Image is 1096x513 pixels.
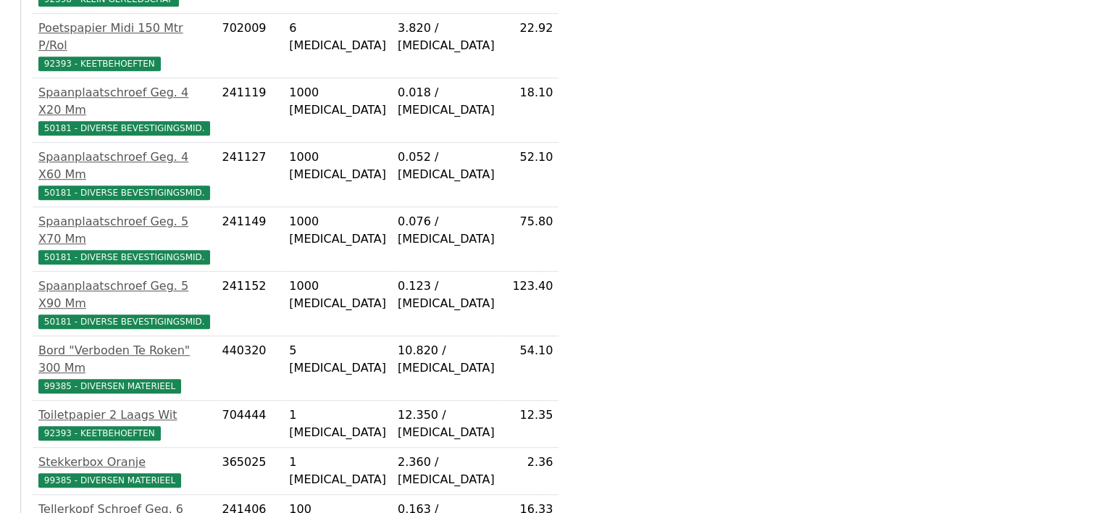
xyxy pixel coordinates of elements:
a: Poetspapier Midi 150 Mtr P/Rol92393 - KEETBEHOEFTEN [38,20,210,72]
div: 0.076 / [MEDICAL_DATA] [398,213,495,248]
a: Stekkerbox Oranje99385 - DIVERSEN MATERIEEL [38,454,210,488]
td: 241127 [216,143,283,207]
a: Spaanplaatschroef Geg. 5 X70 Mm50181 - DIVERSE BEVESTIGINGSMID. [38,213,210,265]
a: Spaanplaatschroef Geg. 4 X60 Mm50181 - DIVERSE BEVESTIGINGSMID. [38,149,210,201]
div: 1000 [MEDICAL_DATA] [289,84,386,119]
td: 12.35 [501,401,559,448]
div: 3.820 / [MEDICAL_DATA] [398,20,495,54]
span: 50181 - DIVERSE BEVESTIGINGSMID. [38,250,210,264]
div: 5 [MEDICAL_DATA] [289,342,386,377]
span: 92393 - KEETBEHOEFTEN [38,426,161,441]
td: 241152 [216,272,283,336]
a: Toiletpapier 2 Laags Wit92393 - KEETBEHOEFTEN [38,406,210,441]
div: 0.123 / [MEDICAL_DATA] [398,278,495,312]
span: 50181 - DIVERSE BEVESTIGINGSMID. [38,185,210,200]
div: 1000 [MEDICAL_DATA] [289,213,386,248]
td: 123.40 [501,272,559,336]
span: 99385 - DIVERSEN MATERIEEL [38,379,181,393]
span: 50181 - DIVERSE BEVESTIGINGSMID. [38,314,210,329]
div: 2.360 / [MEDICAL_DATA] [398,454,495,488]
a: Bord "Verboden Te Roken" 300 Mm99385 - DIVERSEN MATERIEEL [38,342,210,394]
div: 1 [MEDICAL_DATA] [289,454,386,488]
div: Spaanplaatschroef Geg. 5 X70 Mm [38,213,210,248]
div: 1 [MEDICAL_DATA] [289,406,386,441]
div: Poetspapier Midi 150 Mtr P/Rol [38,20,210,54]
td: 52.10 [501,143,559,207]
td: 2.36 [501,448,559,495]
div: 0.018 / [MEDICAL_DATA] [398,84,495,119]
div: 0.052 / [MEDICAL_DATA] [398,149,495,183]
td: 365025 [216,448,283,495]
div: 10.820 / [MEDICAL_DATA] [398,342,495,377]
td: 702009 [216,14,283,78]
td: 440320 [216,336,283,401]
span: 50181 - DIVERSE BEVESTIGINGSMID. [38,121,210,135]
td: 75.80 [501,207,559,272]
td: 22.92 [501,14,559,78]
div: 1000 [MEDICAL_DATA] [289,278,386,312]
td: 54.10 [501,336,559,401]
td: 241149 [216,207,283,272]
td: 18.10 [501,78,559,143]
div: Toiletpapier 2 Laags Wit [38,406,210,424]
div: 1000 [MEDICAL_DATA] [289,149,386,183]
span: 92393 - KEETBEHOEFTEN [38,57,161,71]
div: 12.350 / [MEDICAL_DATA] [398,406,495,441]
div: Spaanplaatschroef Geg. 4 X20 Mm [38,84,210,119]
div: Bord "Verboden Te Roken" 300 Mm [38,342,210,377]
div: Spaanplaatschroef Geg. 5 X90 Mm [38,278,210,312]
div: Stekkerbox Oranje [38,454,210,471]
div: Spaanplaatschroef Geg. 4 X60 Mm [38,149,210,183]
div: 6 [MEDICAL_DATA] [289,20,386,54]
a: Spaanplaatschroef Geg. 4 X20 Mm50181 - DIVERSE BEVESTIGINGSMID. [38,84,210,136]
a: Spaanplaatschroef Geg. 5 X90 Mm50181 - DIVERSE BEVESTIGINGSMID. [38,278,210,330]
td: 704444 [216,401,283,448]
td: 241119 [216,78,283,143]
span: 99385 - DIVERSEN MATERIEEL [38,473,181,488]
